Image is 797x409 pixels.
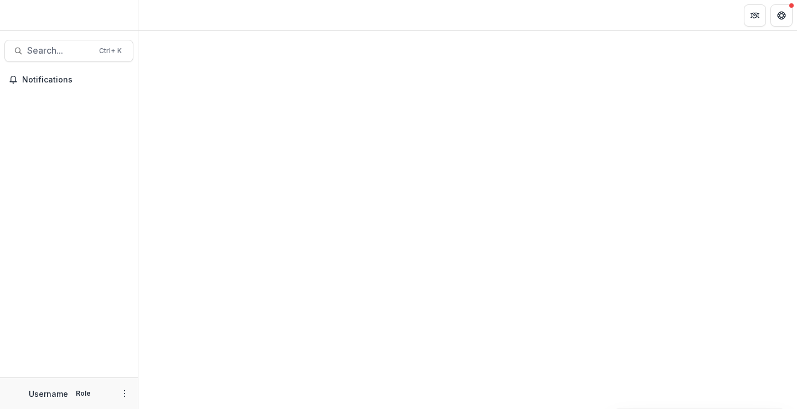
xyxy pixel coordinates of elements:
[744,4,766,27] button: Partners
[97,45,124,57] div: Ctrl + K
[29,388,68,400] p: Username
[73,389,94,398] p: Role
[770,4,793,27] button: Get Help
[4,71,133,89] button: Notifications
[4,40,133,62] button: Search...
[143,7,190,23] nav: breadcrumb
[22,75,129,85] span: Notifications
[118,387,131,400] button: More
[27,45,92,56] span: Search...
